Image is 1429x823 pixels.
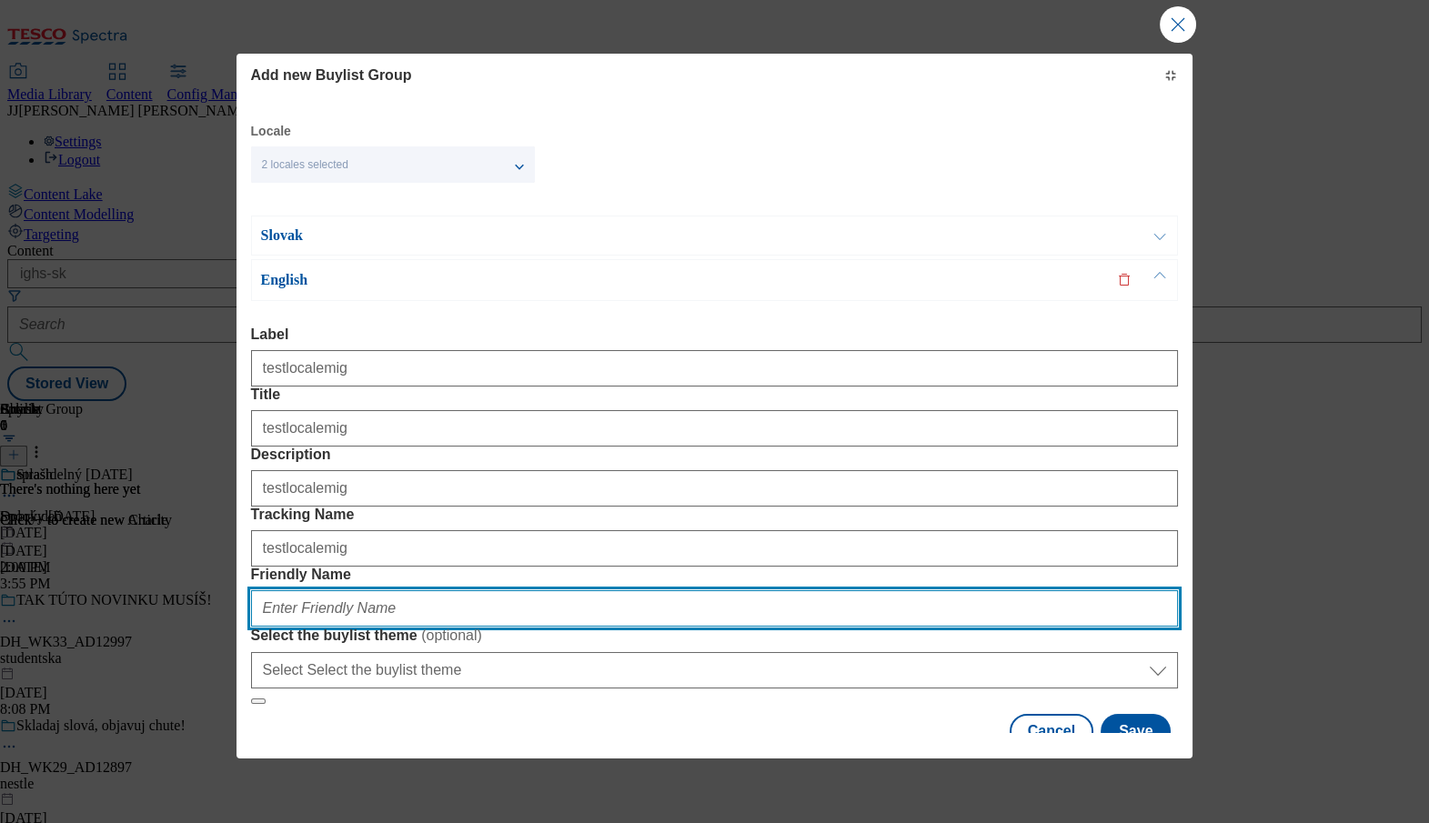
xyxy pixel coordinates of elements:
[251,470,1179,507] input: Enter Description
[261,226,903,245] p: Slovak
[236,54,1193,758] div: Modal
[262,158,348,172] span: 2 locales selected
[251,350,1179,386] input: Enter Label
[261,271,903,289] p: English
[251,65,412,86] h4: Add new Buylist Group
[251,326,1179,343] label: Label
[251,146,535,183] button: 2 locales selected
[251,410,1179,447] input: Enter Title
[251,627,1179,645] label: Select the buylist theme
[251,590,1179,627] input: Enter Friendly Name
[251,126,291,136] label: Locale
[421,627,482,643] span: ( optional )
[251,447,1179,463] label: Description
[1101,714,1171,748] button: Save
[1010,714,1093,748] button: Cancel
[1160,6,1196,43] button: Close Modal
[251,386,1179,403] label: Title
[251,507,1179,523] label: Tracking Name
[251,530,1179,567] input: Enter Tracking Name
[251,567,1179,583] label: Friendly Name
